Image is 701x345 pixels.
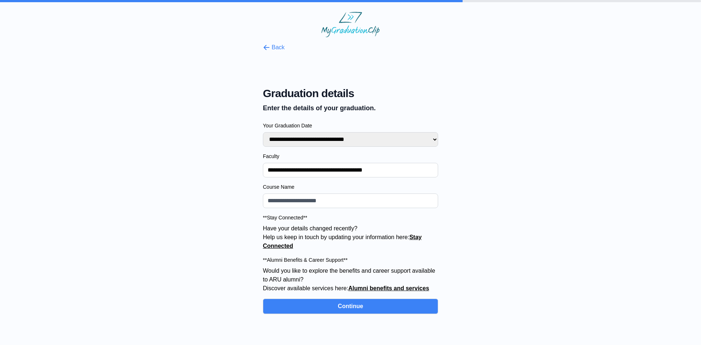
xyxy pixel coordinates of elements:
[263,224,438,250] p: Have your details changed recently? Help us keep in touch by updating your information here:
[263,256,438,264] label: **Alumni Benefits & Career Support**
[263,299,438,314] button: Continue
[263,234,422,249] a: Stay Connected
[263,87,438,100] span: Graduation details
[321,12,380,37] img: MyGraduationClip
[263,103,438,113] p: Enter the details of your graduation.
[263,267,438,293] p: Would you like to explore the benefits and career support available to ARU alumni? Discover avail...
[263,153,438,160] label: Faculty
[263,183,438,191] label: Course Name
[348,285,429,291] a: Alumni benefits and services
[263,122,438,129] label: Your Graduation Date
[263,43,285,52] button: Back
